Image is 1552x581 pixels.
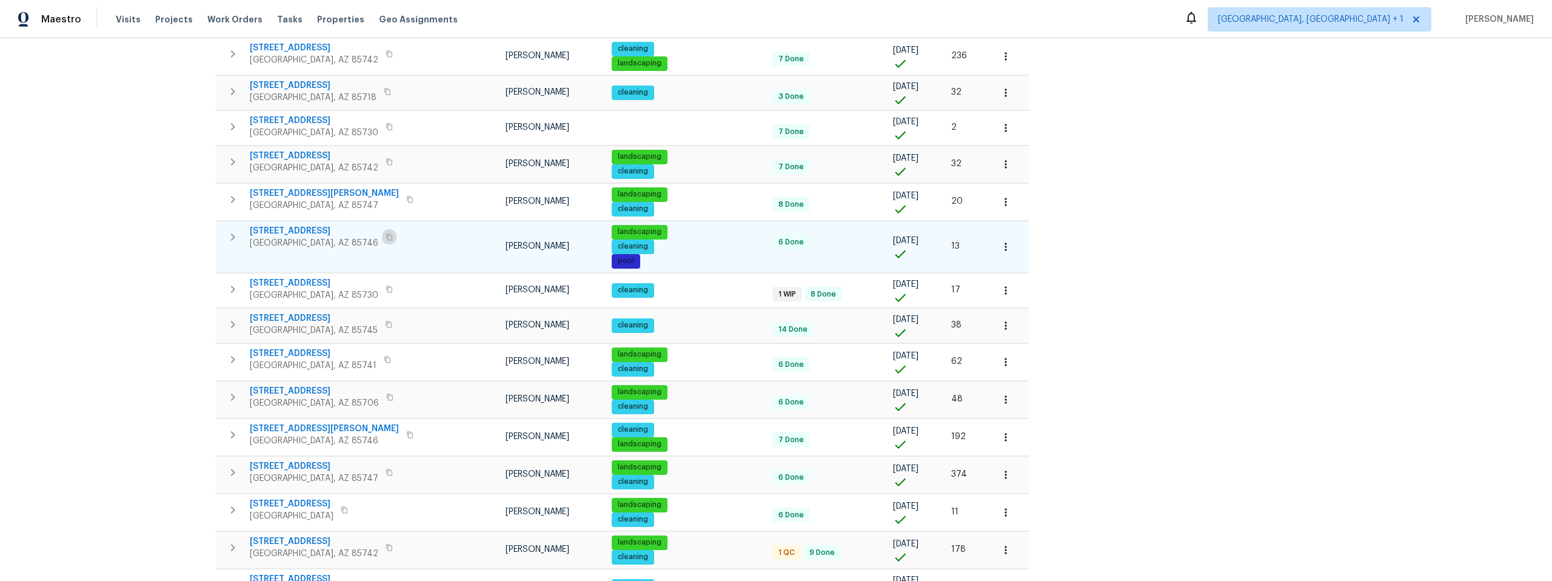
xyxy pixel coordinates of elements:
[613,462,666,472] span: landscaping
[613,425,653,435] span: cleaning
[506,545,569,554] span: [PERSON_NAME]
[774,162,809,172] span: 7 Done
[613,477,653,487] span: cleaning
[506,88,569,96] span: [PERSON_NAME]
[951,88,962,96] span: 32
[774,397,809,408] span: 6 Done
[506,52,569,60] span: [PERSON_NAME]
[893,46,918,55] span: [DATE]
[774,92,809,102] span: 3 Done
[250,187,399,200] span: [STREET_ADDRESS][PERSON_NAME]
[250,472,378,485] span: [GEOGRAPHIC_DATA], AZ 85747
[774,510,809,520] span: 6 Done
[774,324,812,335] span: 14 Done
[250,536,378,548] span: [STREET_ADDRESS]
[506,395,569,403] span: [PERSON_NAME]
[250,498,333,510] span: [STREET_ADDRESS]
[951,545,966,554] span: 178
[613,387,666,397] span: landscaping
[613,500,666,510] span: landscaping
[893,315,918,324] span: [DATE]
[893,237,918,245] span: [DATE]
[250,127,378,139] span: [GEOGRAPHIC_DATA], AZ 85730
[250,277,378,289] span: [STREET_ADDRESS]
[893,352,918,360] span: [DATE]
[774,360,809,370] span: 6 Done
[506,321,569,329] span: [PERSON_NAME]
[951,357,962,366] span: 62
[774,127,809,137] span: 7 Done
[613,552,653,562] span: cleaning
[774,289,801,300] span: 1 WIP
[250,397,379,409] span: [GEOGRAPHIC_DATA], AZ 85706
[506,160,569,168] span: [PERSON_NAME]
[506,286,569,294] span: [PERSON_NAME]
[774,200,809,210] span: 8 Done
[893,427,918,435] span: [DATE]
[250,237,378,249] span: [GEOGRAPHIC_DATA], AZ 85746
[250,435,399,447] span: [GEOGRAPHIC_DATA], AZ 85746
[613,320,653,331] span: cleaning
[613,166,653,176] span: cleaning
[806,289,841,300] span: 8 Done
[250,423,399,435] span: [STREET_ADDRESS][PERSON_NAME]
[250,42,378,54] span: [STREET_ADDRESS]
[250,289,378,301] span: [GEOGRAPHIC_DATA], AZ 85730
[250,460,378,472] span: [STREET_ADDRESS]
[893,118,918,126] span: [DATE]
[951,321,962,329] span: 38
[1460,13,1534,25] span: [PERSON_NAME]
[250,225,378,237] span: [STREET_ADDRESS]
[506,242,569,250] span: [PERSON_NAME]
[951,123,957,132] span: 2
[613,189,666,200] span: landscaping
[893,280,918,289] span: [DATE]
[951,432,966,441] span: 192
[613,364,653,374] span: cleaning
[774,237,809,247] span: 6 Done
[613,537,666,548] span: landscaping
[951,508,958,516] span: 11
[506,123,569,132] span: [PERSON_NAME]
[613,439,666,449] span: landscaping
[506,357,569,366] span: [PERSON_NAME]
[506,432,569,441] span: [PERSON_NAME]
[951,470,967,479] span: 374
[893,82,918,91] span: [DATE]
[155,13,193,25] span: Projects
[506,197,569,206] span: [PERSON_NAME]
[250,385,379,397] span: [STREET_ADDRESS]
[250,54,378,66] span: [GEOGRAPHIC_DATA], AZ 85742
[250,200,399,212] span: [GEOGRAPHIC_DATA], AZ 85747
[1218,13,1403,25] span: [GEOGRAPHIC_DATA], [GEOGRAPHIC_DATA] + 1
[951,197,963,206] span: 20
[250,548,378,560] span: [GEOGRAPHIC_DATA], AZ 85742
[613,87,653,98] span: cleaning
[250,510,333,522] span: [GEOGRAPHIC_DATA]
[613,204,653,214] span: cleaning
[207,13,263,25] span: Work Orders
[250,324,378,337] span: [GEOGRAPHIC_DATA], AZ 85745
[41,13,81,25] span: Maestro
[804,548,840,558] span: 9 Done
[774,54,809,64] span: 7 Done
[613,349,666,360] span: landscaping
[613,152,666,162] span: landscaping
[774,472,809,483] span: 6 Done
[506,470,569,479] span: [PERSON_NAME]
[613,514,653,525] span: cleaning
[893,465,918,473] span: [DATE]
[250,348,376,360] span: [STREET_ADDRESS]
[774,548,800,558] span: 1 QC
[951,242,960,250] span: 13
[613,241,653,252] span: cleaning
[613,44,653,54] span: cleaning
[116,13,141,25] span: Visits
[893,192,918,200] span: [DATE]
[379,13,458,25] span: Geo Assignments
[250,115,378,127] span: [STREET_ADDRESS]
[951,395,963,403] span: 48
[506,508,569,516] span: [PERSON_NAME]
[613,256,639,266] span: pool
[951,52,967,60] span: 236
